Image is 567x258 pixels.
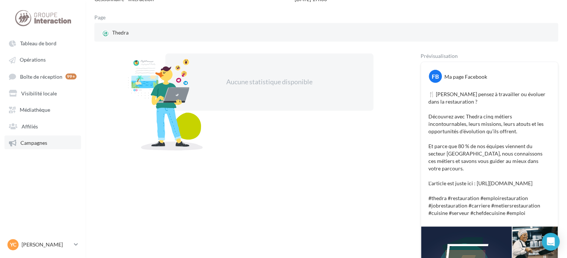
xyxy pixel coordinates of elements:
[20,57,46,63] span: Opérations
[428,91,550,217] p: 🍴 [PERSON_NAME] pensez à travailler ou évoluer dans la restauration ? Découvrez avec Thedra cinq ...
[22,123,38,129] span: Affiliés
[4,119,81,133] a: Affiliés
[94,15,111,20] div: Page
[100,27,251,39] a: Thedra
[421,53,558,59] div: Prévisualisation
[542,233,560,251] div: Open Intercom Messenger
[10,241,16,248] span: YC
[20,73,62,79] span: Boîte de réception
[20,40,56,46] span: Tableau de bord
[22,241,71,248] p: [PERSON_NAME]
[100,27,130,39] div: Thedra
[4,135,81,149] a: Campagnes
[429,70,442,83] div: FB
[21,90,57,96] span: Visibilité locale
[4,36,81,50] a: Tableau de bord
[4,102,81,116] a: Médiathèque
[65,74,77,79] div: 99+
[4,86,81,99] a: Visibilité locale
[4,69,81,83] a: Boîte de réception 99+
[189,77,350,87] div: Aucune statistique disponible
[20,107,50,113] span: Médiathèque
[6,238,80,252] a: YC [PERSON_NAME]
[20,140,47,146] span: Campagnes
[4,53,81,66] a: Opérations
[444,73,487,81] div: Ma page Facebook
